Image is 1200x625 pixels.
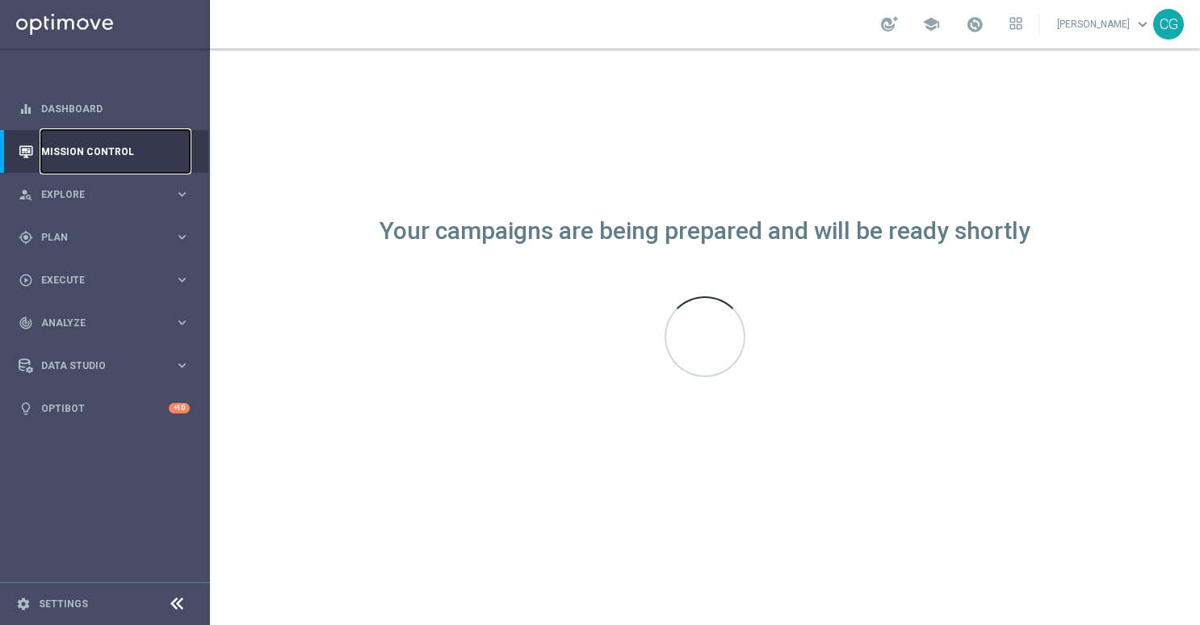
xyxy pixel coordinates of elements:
i: lightbulb [19,401,33,416]
i: gps_fixed [19,230,33,245]
span: Plan [41,233,174,242]
a: Mission Control [41,130,190,173]
div: Execute [19,273,174,287]
a: Optibot [41,387,169,430]
div: Plan [19,230,174,245]
div: CG [1153,9,1184,40]
span: Execute [41,275,174,285]
a: [PERSON_NAME]keyboard_arrow_down [1055,12,1153,36]
button: play_circle_outline Execute keyboard_arrow_right [18,274,191,287]
div: Optibot [19,387,190,430]
button: Mission Control [18,145,191,158]
div: +10 [169,403,190,413]
span: Data Studio [41,361,174,371]
i: track_changes [19,316,33,330]
a: Dashboard [41,87,190,130]
span: Explore [41,190,174,199]
a: Settings [39,599,88,609]
i: settings [16,597,31,611]
div: Dashboard [19,87,190,130]
span: keyboard_arrow_down [1134,15,1152,33]
i: play_circle_outline [19,273,33,287]
i: equalizer [19,102,33,116]
div: Analyze [19,316,174,330]
button: Data Studio keyboard_arrow_right [18,359,191,372]
button: lightbulb Optibot +10 [18,402,191,415]
span: school [922,15,940,33]
button: person_search Explore keyboard_arrow_right [18,188,191,201]
div: Explore [19,187,174,202]
i: keyboard_arrow_right [174,187,190,202]
button: track_changes Analyze keyboard_arrow_right [18,317,191,329]
i: keyboard_arrow_right [174,272,190,287]
div: Your campaigns are being prepared and will be ready shortly [380,224,1030,238]
i: keyboard_arrow_right [174,229,190,245]
div: Data Studio [19,359,174,373]
div: Mission Control [19,130,190,173]
button: equalizer Dashboard [18,103,191,115]
i: person_search [19,187,33,202]
i: keyboard_arrow_right [174,315,190,330]
button: gps_fixed Plan keyboard_arrow_right [18,231,191,244]
i: keyboard_arrow_right [174,358,190,373]
span: Analyze [41,318,174,328]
